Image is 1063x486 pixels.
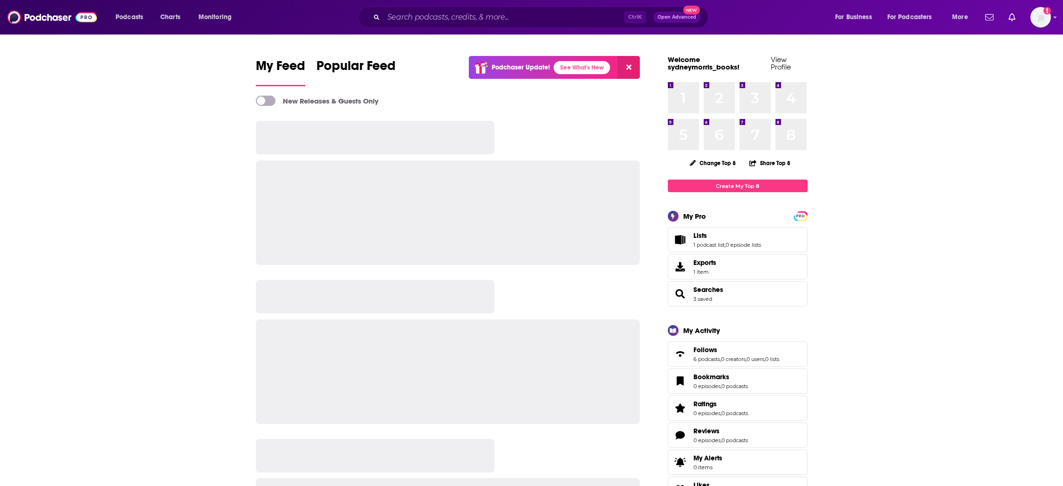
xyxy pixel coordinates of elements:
a: 0 podcasts [721,410,748,417]
div: My Activity [683,326,720,335]
span: For Podcasters [887,11,932,24]
button: open menu [829,10,884,25]
span: Popular Feed [316,58,396,79]
a: Show notifications dropdown [1005,9,1019,25]
span: PRO [795,213,806,220]
span: , [764,356,765,362]
span: , [720,437,721,444]
span: , [746,356,747,362]
span: 1 item [693,269,716,275]
div: Search podcasts, credits, & more... [367,7,717,28]
a: 0 episodes [693,437,720,444]
span: Open Advanced [658,15,696,20]
a: 0 episode lists [726,242,761,248]
span: Reviews [668,423,808,448]
button: Share Top 8 [749,154,791,172]
span: Searches [668,281,808,306]
a: PRO [795,212,806,219]
a: Create My Top 8 [668,180,808,192]
span: Lists [668,227,808,252]
span: Ratings [668,396,808,421]
a: 1 podcast list [693,242,725,248]
span: My Feed [256,58,305,79]
a: 0 creators [721,356,746,362]
button: Change Top 8 [684,157,742,169]
span: Lists [693,231,707,240]
a: Searches [693,285,723,294]
a: Popular Feed [316,58,396,86]
span: , [725,242,726,248]
a: Bookmarks [693,373,748,381]
span: , [720,383,721,389]
a: My Alerts [668,450,808,475]
span: More [952,11,968,24]
button: open menu [109,10,155,25]
a: Lists [671,233,690,246]
span: Logged in as sydneymorris_books [1030,7,1051,28]
a: Charts [154,10,186,25]
span: Podcasts [116,11,143,24]
svg: Add a profile image [1043,7,1051,14]
img: User Profile [1030,7,1051,28]
span: Ctrl K [624,11,646,23]
span: My Alerts [693,454,722,462]
a: Follows [693,346,779,354]
a: My Feed [256,58,305,86]
a: Bookmarks [671,375,690,388]
a: Ratings [671,402,690,415]
a: 0 users [747,356,764,362]
a: Exports [668,254,808,279]
a: Lists [693,231,761,240]
a: New Releases & Guests Only [256,96,378,106]
span: New [683,6,700,14]
button: Open AdvancedNew [653,12,700,23]
button: open menu [881,10,946,25]
a: See What's New [554,61,610,74]
a: Follows [671,347,690,361]
span: Exports [671,260,690,273]
p: Podchaser Update! [492,63,550,71]
span: Ratings [693,400,717,408]
span: Charts [160,11,180,24]
a: Reviews [693,427,748,435]
div: My Pro [683,212,706,221]
a: View Profile [771,55,791,71]
span: Reviews [693,427,720,435]
span: Monitoring [199,11,232,24]
span: 0 items [693,464,722,471]
span: Follows [693,346,717,354]
a: Searches [671,287,690,300]
button: open menu [946,10,980,25]
span: Exports [693,258,716,267]
a: Reviews [671,429,690,442]
span: Bookmarks [668,368,808,394]
span: For Business [835,11,872,24]
span: Bookmarks [693,373,729,381]
a: 0 episodes [693,383,720,389]
a: 0 lists [765,356,779,362]
a: Ratings [693,400,748,408]
input: Search podcasts, credits, & more... [384,10,624,25]
button: open menu [192,10,244,25]
a: 0 podcasts [721,383,748,389]
span: Follows [668,341,808,367]
button: Show profile menu [1030,7,1051,28]
a: Welcome sydneymorris_books! [668,55,740,71]
a: 0 episodes [693,410,720,417]
a: Show notifications dropdown [981,9,997,25]
img: Podchaser - Follow, Share and Rate Podcasts [7,8,97,26]
span: , [720,410,721,417]
a: 6 podcasts [693,356,720,362]
span: My Alerts [671,456,690,469]
span: , [720,356,721,362]
a: 0 podcasts [721,437,748,444]
a: 3 saved [693,296,712,302]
